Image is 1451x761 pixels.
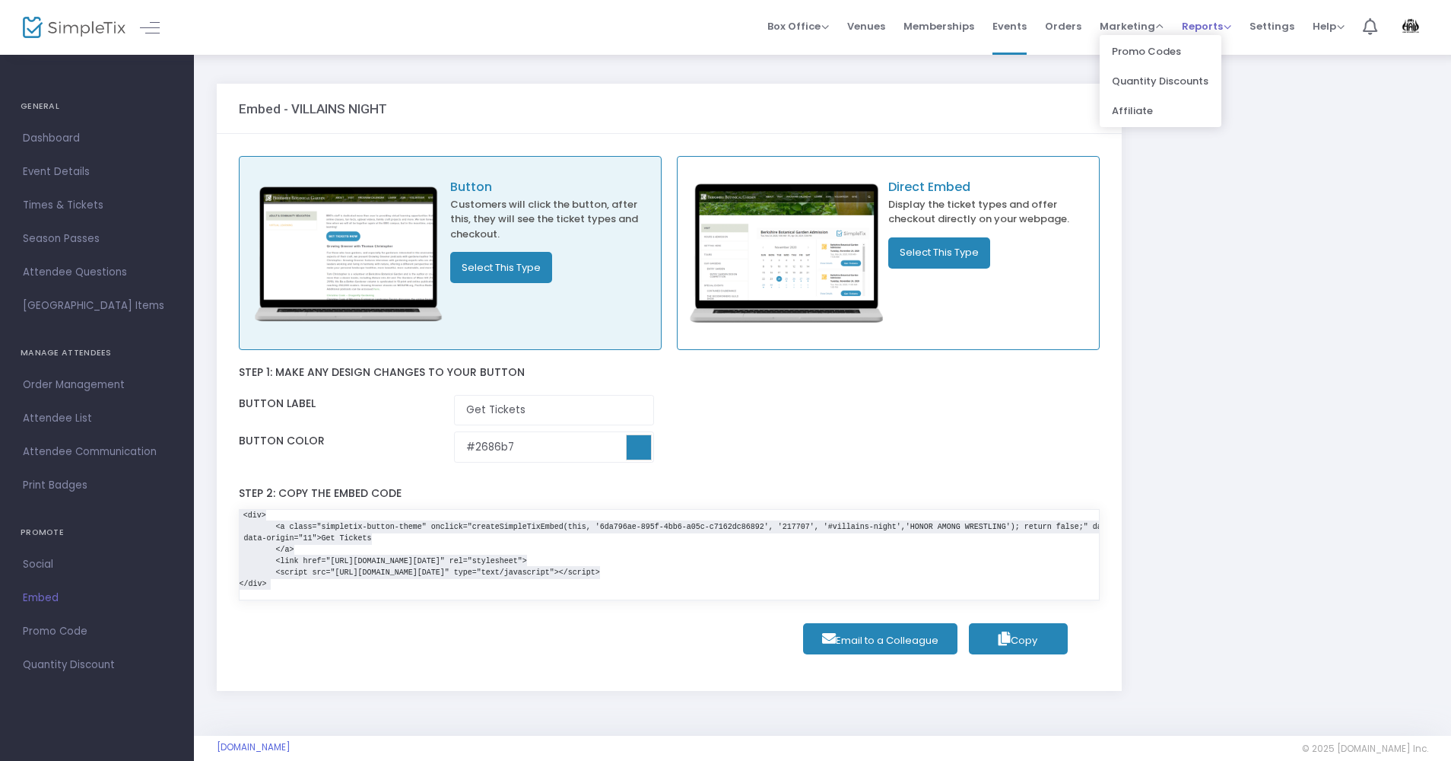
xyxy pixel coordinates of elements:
[23,588,171,608] span: Embed
[992,7,1027,46] span: Events
[239,101,387,116] h3: Embed - VILLAINS NIGHT
[888,178,1091,196] p: Direct Embed
[23,129,171,148] span: Dashboard
[21,338,173,368] h4: MANAGE ATTENDEES
[1045,7,1081,46] span: Orders
[23,229,171,249] span: Season Passes
[23,296,171,316] span: [GEOGRAPHIC_DATA] Items
[23,409,171,428] span: Attendee List
[450,252,552,283] button: Select This Type
[1100,37,1221,66] li: Promo Codes
[803,623,957,654] a: Email to a Colleague
[999,633,1037,648] span: Copy
[1100,96,1221,126] li: Affiliate
[23,196,171,215] span: Times & Tickets
[888,237,990,269] button: Select This Type
[1302,743,1428,755] span: © 2025 [DOMAIN_NAME] Inc.
[888,197,1091,227] p: Display the ticket types and offer checkout directly on your webpage.
[450,178,653,196] p: Button
[239,425,325,457] label: Button color
[23,442,171,462] span: Attendee Communication
[23,622,171,642] span: Promo Code
[1313,19,1345,33] span: Help
[239,478,402,509] label: Step 2: Copy the embed code
[23,162,171,182] span: Event Details
[1249,7,1294,46] span: Settings
[969,623,1068,654] button: Copy
[903,7,974,46] span: Memberships
[239,358,525,389] label: Step 1: Make any design changes to your button
[217,741,291,753] a: [DOMAIN_NAME]
[814,626,946,655] span: Email to a Colleague
[239,389,316,420] label: Button label
[767,19,829,33] span: Box Office
[23,375,171,395] span: Order Management
[847,7,885,46] span: Venues
[1100,19,1164,33] span: Marketing
[450,197,653,242] p: Customers will click the button, after this, they will see the ticket types and checkout.
[21,517,173,548] h4: PROMOTE
[1100,66,1221,96] li: Quantity Discounts
[23,476,171,495] span: Print Badges
[21,91,173,122] h4: GENERAL
[685,178,888,328] img: direct_embed.png
[247,178,450,328] img: embed_button.png
[454,395,655,426] input: Enter Button Label
[23,263,171,282] span: Attendee Questions
[1182,19,1231,33] span: Reports
[23,555,171,575] span: Social
[23,655,171,675] span: Quantity Discount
